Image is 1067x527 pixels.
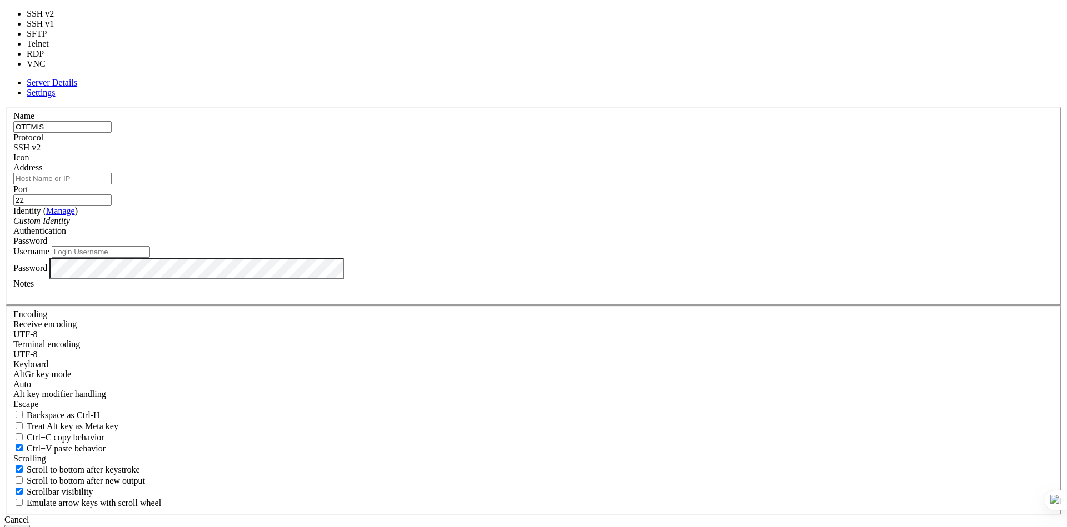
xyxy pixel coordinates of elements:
[13,121,112,133] input: Server Name
[13,349,1054,359] div: UTF-8
[13,263,47,272] label: Password
[13,236,47,245] span: Password
[13,349,38,359] span: UTF-8
[27,9,67,19] li: SSH v2
[13,226,66,235] label: Authentication
[13,379,1054,389] div: Auto
[27,410,100,420] span: Backspace as Ctrl-H
[13,487,93,496] label: The vertical scrollbar mode.
[27,88,56,97] a: Settings
[13,111,34,121] label: Name
[13,143,41,152] span: SSH v2
[16,433,23,440] input: Ctrl+C copy behavior
[27,444,106,453] span: Ctrl+V paste behavior
[13,163,42,172] label: Address
[13,410,100,420] label: If true, the backspace should send BS ('\x08', aka ^H). Otherwise the backspace key should send '...
[13,184,28,194] label: Port
[13,339,80,349] label: The default terminal encoding. ISO-2022 enables character map translations (like graphics maps). ...
[13,454,46,463] label: Scrolling
[13,379,31,389] span: Auto
[27,39,67,49] li: Telnet
[13,498,161,508] label: When using the alternative screen buffer, and DECCKM (Application Cursor Keys) is active, mouse w...
[13,433,104,442] label: Ctrl-C copies if true, send ^C to host if false. Ctrl-Shift-C sends ^C to host if true, copies if...
[13,389,106,399] label: Controls how the Alt key is handled. Escape: Send an ESC prefix. 8-Bit: Add 128 to the typed char...
[13,216,1054,226] div: Custom Identity
[13,421,118,431] label: Whether the Alt key acts as a Meta key or as a distinct Alt key.
[13,133,43,142] label: Protocol
[27,421,118,431] span: Treat Alt key as Meta key
[27,78,77,87] a: Server Details
[4,515,1063,525] div: Cancel
[13,465,140,474] label: Whether to scroll to the bottom on any keystroke.
[27,59,67,69] li: VNC
[13,247,49,256] label: Username
[16,411,23,418] input: Backspace as Ctrl-H
[27,433,104,442] span: Ctrl+C copy behavior
[16,444,23,451] input: Ctrl+V paste behavior
[16,476,23,484] input: Scroll to bottom after new output
[16,499,23,506] input: Emulate arrow keys with scroll wheel
[13,153,29,162] label: Icon
[13,399,38,409] span: Escape
[13,359,48,369] label: Keyboard
[16,465,23,473] input: Scroll to bottom after keystroke
[27,487,93,496] span: Scrollbar visibility
[13,399,1054,409] div: Escape
[13,143,1054,153] div: SSH v2
[13,206,78,215] label: Identity
[13,216,70,225] i: Custom Identity
[13,309,47,319] label: Encoding
[13,329,1054,339] div: UTF-8
[16,422,23,429] input: Treat Alt key as Meta key
[13,329,38,339] span: UTF-8
[13,369,71,379] label: Set the expected encoding for data received from the host. If the encodings do not match, visual ...
[13,173,112,184] input: Host Name or IP
[52,246,150,258] input: Login Username
[27,498,161,508] span: Emulate arrow keys with scroll wheel
[27,49,67,59] li: RDP
[43,206,78,215] span: ( )
[13,194,112,206] input: Port Number
[13,319,77,329] label: Set the expected encoding for data received from the host. If the encodings do not match, visual ...
[27,476,145,485] span: Scroll to bottom after new output
[46,206,75,215] a: Manage
[13,236,1054,246] div: Password
[27,465,140,474] span: Scroll to bottom after keystroke
[13,476,145,485] label: Scroll to bottom after new output.
[13,279,34,288] label: Notes
[27,19,67,29] li: SSH v1
[13,444,106,453] label: Ctrl+V pastes if true, sends ^V to host if false. Ctrl+Shift+V sends ^V to host if true, pastes i...
[27,29,67,39] li: SFTP
[16,488,23,495] input: Scrollbar visibility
